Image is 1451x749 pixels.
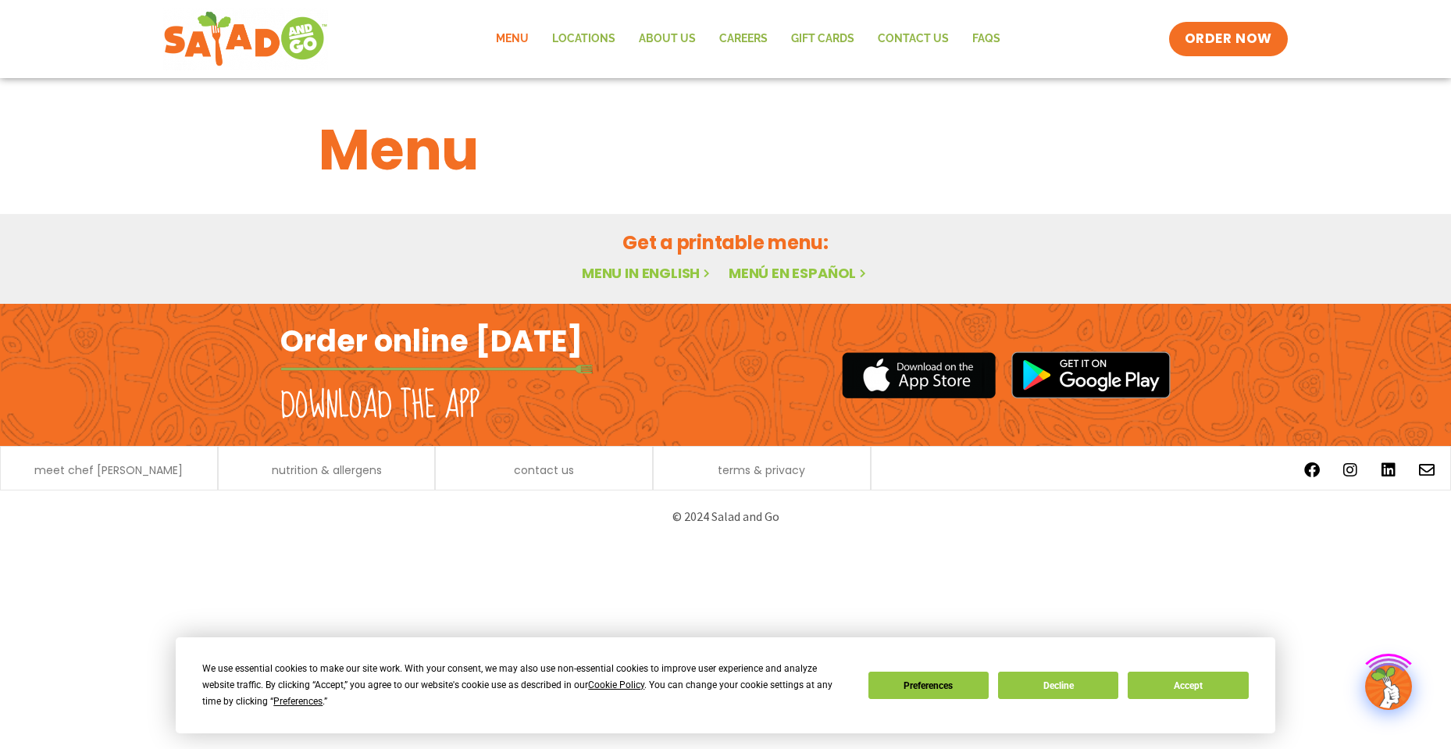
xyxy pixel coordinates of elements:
span: Cookie Policy [588,679,644,690]
span: Preferences [273,696,323,707]
h2: Order online [DATE] [280,322,583,360]
h1: Menu [319,108,1132,192]
button: Decline [998,672,1118,699]
a: contact us [514,465,574,476]
button: Accept [1128,672,1248,699]
a: Careers [708,21,779,57]
a: meet chef [PERSON_NAME] [34,465,183,476]
a: About Us [627,21,708,57]
h2: Download the app [280,384,480,428]
a: GIFT CARDS [779,21,866,57]
span: ORDER NOW [1185,30,1272,48]
a: terms & privacy [718,465,805,476]
div: Cookie Consent Prompt [176,637,1275,733]
a: Menu in English [582,263,713,283]
a: nutrition & allergens [272,465,382,476]
a: Menu [484,21,540,57]
a: FAQs [961,21,1012,57]
a: Locations [540,21,627,57]
img: fork [280,365,593,373]
img: appstore [842,350,996,401]
a: Contact Us [866,21,961,57]
a: Menú en español [729,263,869,283]
nav: Menu [484,21,1012,57]
a: ORDER NOW [1169,22,1288,56]
img: google_play [1011,351,1171,398]
div: We use essential cookies to make our site work. With your consent, we may also use non-essential ... [202,661,849,710]
h2: Get a printable menu: [319,229,1132,256]
img: new-SAG-logo-768×292 [163,8,328,70]
p: © 2024 Salad and Go [288,506,1163,527]
button: Preferences [868,672,989,699]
